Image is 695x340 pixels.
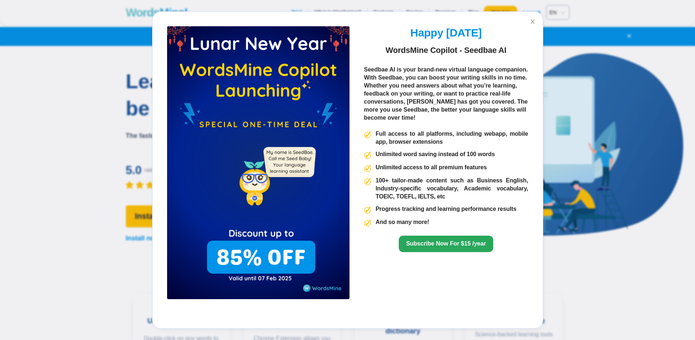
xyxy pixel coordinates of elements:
[376,205,517,214] div: Progress tracking and learning performance results
[376,150,495,159] div: Unlimited word saving instead of 100 words
[406,240,486,248] a: Subscribe Now For $15 /year
[386,44,506,57] strong: WordsMine Copilot - Seedbae AI
[364,66,528,122] div: Seedbae AI is your brand-new virtual language companion. With Seedbae, you can boost your writing...
[364,178,371,185] img: premium
[364,131,371,139] img: premium
[530,19,536,24] span: close
[364,152,371,159] img: premium
[364,165,371,172] img: premium
[399,236,493,252] button: Subscribe Now For $15 /year
[364,206,371,214] img: premium
[522,12,543,32] button: Close
[376,218,429,227] div: And so many more!
[376,130,528,146] div: Full access to all platforms, including webapp, mobile app, browser extensions
[167,26,350,299] img: premium
[364,220,371,227] img: premium
[376,177,528,201] div: 100+ tailor-made content such as Business English, Industry-specific vocabulary, Academic vocabul...
[376,163,487,172] div: Unlimited access to all premium features
[410,27,482,39] span: Happy [DATE]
